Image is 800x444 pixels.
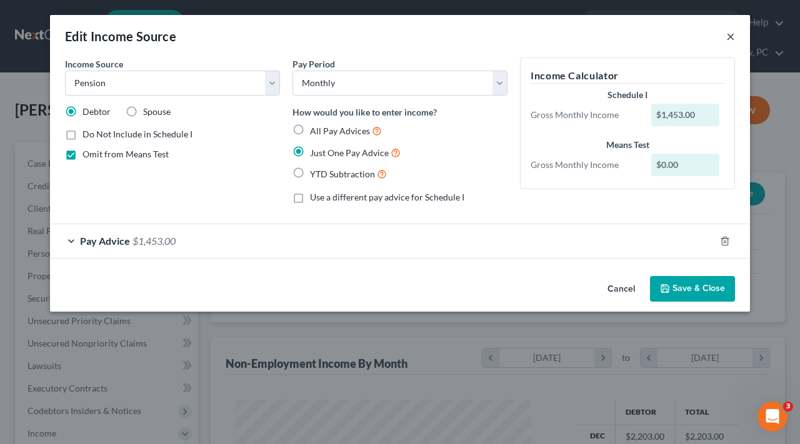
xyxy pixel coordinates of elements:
[757,402,787,432] iframe: Intercom live chat
[310,126,370,136] span: All Pay Advices
[650,276,735,302] button: Save & Close
[726,29,735,44] button: ×
[143,106,171,117] span: Spouse
[597,277,645,302] button: Cancel
[82,106,111,117] span: Debtor
[80,235,130,247] span: Pay Advice
[783,402,793,412] span: 3
[524,109,645,121] div: Gross Monthly Income
[65,59,123,69] span: Income Source
[82,149,169,159] span: Omit from Means Test
[292,106,437,119] label: How would you like to enter income?
[310,192,464,202] span: Use a different pay advice for Schedule I
[65,27,176,45] div: Edit Income Source
[310,147,389,158] span: Just One Pay Advice
[524,159,645,171] div: Gross Monthly Income
[651,104,720,126] div: $1,453.00
[132,235,176,247] span: $1,453.00
[531,68,724,84] h5: Income Calculator
[292,57,335,71] label: Pay Period
[531,139,724,151] div: Means Test
[651,154,720,176] div: $0.00
[82,129,192,139] span: Do Not Include in Schedule I
[310,169,375,179] span: YTD Subtraction
[531,89,724,101] div: Schedule I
